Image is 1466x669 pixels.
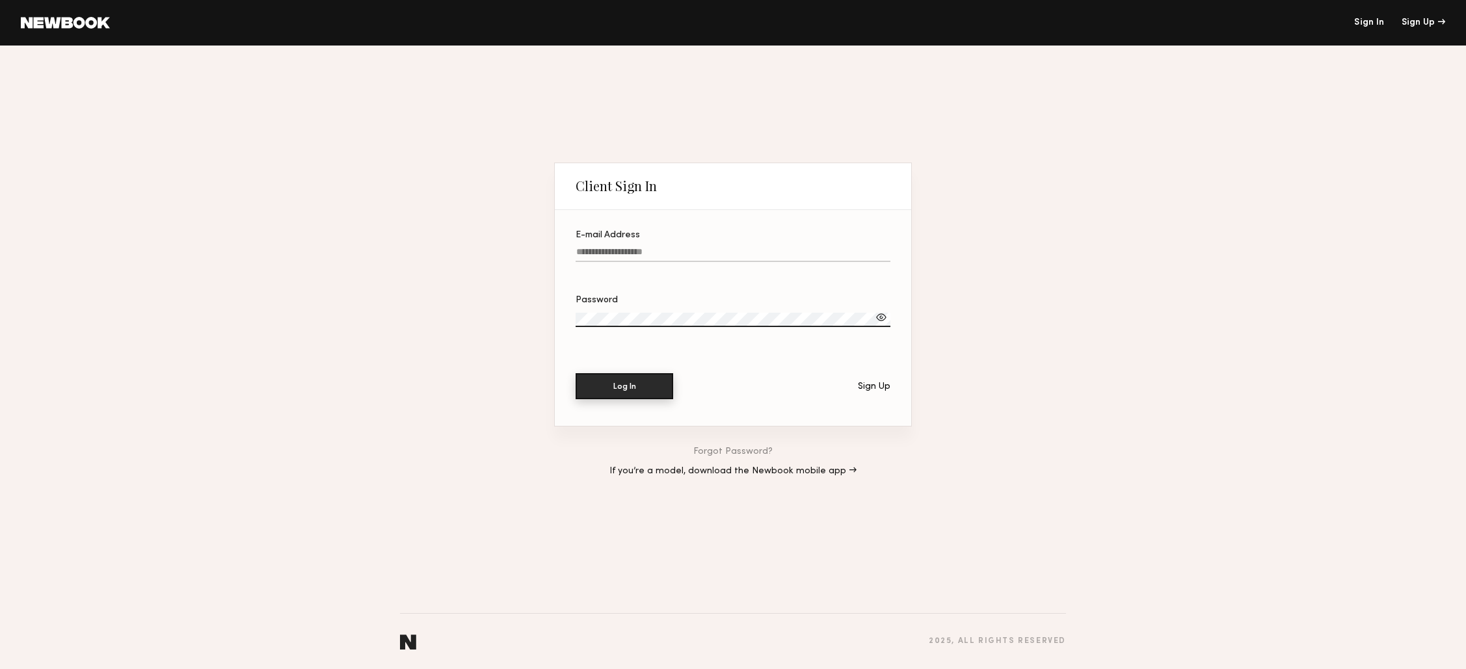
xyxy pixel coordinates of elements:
[576,373,673,399] button: Log In
[1402,18,1445,27] div: Sign Up
[576,231,890,240] div: E-mail Address
[693,447,773,456] a: Forgot Password?
[1354,18,1384,27] a: Sign In
[576,296,890,305] div: Password
[858,382,890,391] div: Sign Up
[609,467,857,476] a: If you’re a model, download the Newbook mobile app →
[576,247,890,262] input: E-mail Address
[576,313,890,327] input: Password
[929,637,1066,646] div: 2025 , all rights reserved
[576,178,657,194] div: Client Sign In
